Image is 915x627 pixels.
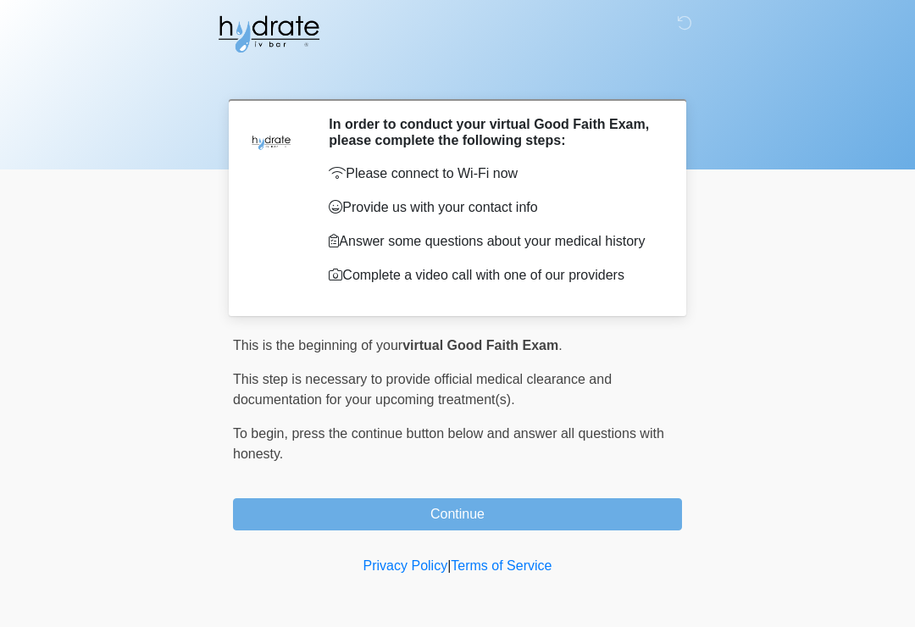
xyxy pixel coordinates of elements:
[558,338,562,352] span: .
[216,13,321,55] img: Hydrate IV Bar - Fort Collins Logo
[233,338,402,352] span: This is the beginning of your
[451,558,552,573] a: Terms of Service
[233,498,682,530] button: Continue
[329,265,657,286] p: Complete a video call with one of our providers
[402,338,558,352] strong: virtual Good Faith Exam
[329,197,657,218] p: Provide us with your contact info
[329,116,657,148] h2: In order to conduct your virtual Good Faith Exam, please complete the following steps:
[447,558,451,573] a: |
[233,372,612,407] span: This step is necessary to provide official medical clearance and documentation for your upcoming ...
[233,426,664,461] span: press the continue button below and answer all questions with honesty.
[363,558,448,573] a: Privacy Policy
[220,61,695,92] h1: ‎ ‎ ‎
[329,231,657,252] p: Answer some questions about your medical history
[329,164,657,184] p: Please connect to Wi-Fi now
[233,426,291,441] span: To begin,
[246,116,297,167] img: Agent Avatar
